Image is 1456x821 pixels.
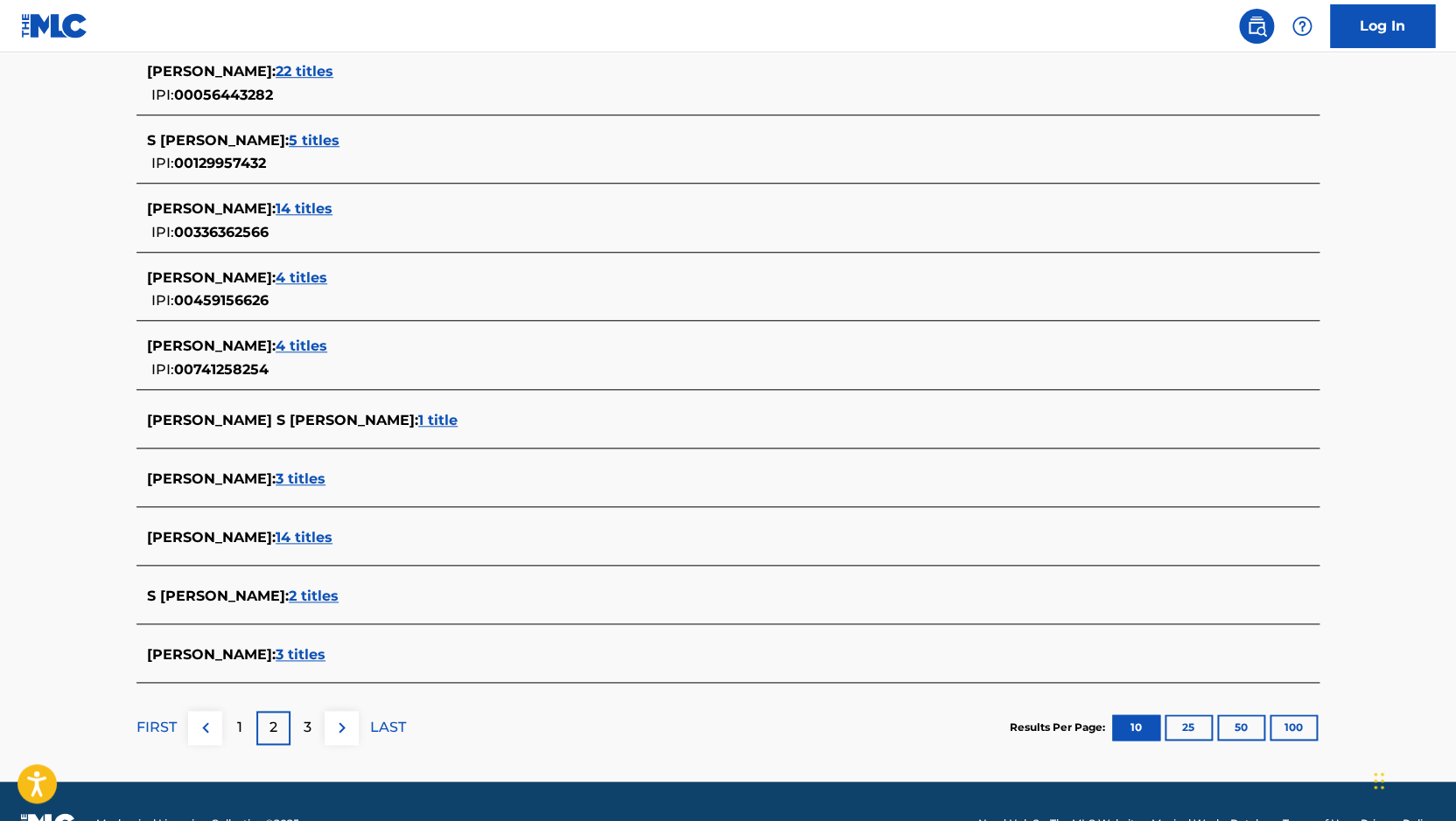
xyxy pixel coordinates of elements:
[1239,9,1274,44] a: Public Search
[276,470,325,487] span: 3 titles
[21,13,88,38] img: MLC Logo
[1330,4,1435,48] a: Log In
[276,529,332,546] span: 14 titles
[151,224,174,240] span: IPI:
[147,337,276,354] span: [PERSON_NAME] :
[147,269,276,286] span: [PERSON_NAME] :
[1246,16,1267,37] img: search
[147,132,289,149] span: S [PERSON_NAME] :
[151,87,174,103] span: IPI:
[370,717,406,738] p: LAST
[1165,714,1213,741] button: 25
[174,155,266,171] span: 00129957432
[147,470,276,487] span: [PERSON_NAME] :
[147,646,276,663] span: [PERSON_NAME] :
[276,646,325,663] span: 3 titles
[276,200,332,217] span: 14 titles
[269,717,277,738] p: 2
[1291,16,1312,37] img: help
[332,717,353,738] img: right
[237,717,242,738] p: 1
[289,588,339,604] span: 2 titles
[147,63,276,80] span: [PERSON_NAME] :
[147,588,289,604] span: S [PERSON_NAME] :
[136,717,177,738] p: FIRST
[1368,737,1456,821] iframe: Chat Widget
[195,717,216,738] img: left
[174,224,269,240] span: 00336362566
[1010,720,1109,735] p: Results Per Page:
[1270,714,1318,741] button: 100
[174,361,269,378] span: 00741258254
[1374,755,1384,807] div: Drag
[276,63,333,80] span: 22 titles
[147,529,276,546] span: [PERSON_NAME] :
[151,155,174,171] span: IPI:
[151,292,174,309] span: IPI:
[174,292,269,309] span: 00459156626
[1284,9,1319,44] div: Help
[289,132,339,149] span: 5 titles
[174,87,273,103] span: 00056443282
[276,337,327,354] span: 4 titles
[147,412,418,428] span: [PERSON_NAME] S [PERSON_NAME] :
[151,361,174,378] span: IPI:
[1112,714,1160,741] button: 10
[147,200,276,217] span: [PERSON_NAME] :
[304,717,311,738] p: 3
[276,269,327,286] span: 4 titles
[418,412,458,428] span: 1 title
[1217,714,1265,741] button: 50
